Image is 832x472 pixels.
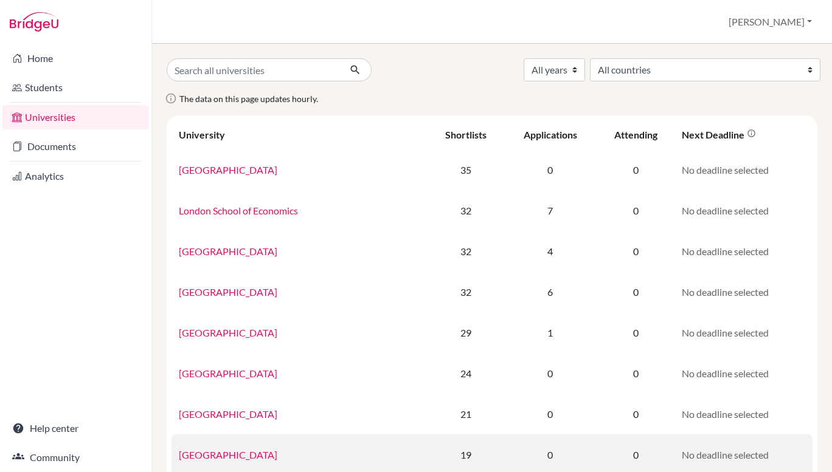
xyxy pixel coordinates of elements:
[179,408,277,420] a: [GEOGRAPHIC_DATA]
[2,105,149,129] a: Universities
[428,394,504,434] td: 21
[723,10,817,33] button: [PERSON_NAME]
[2,46,149,70] a: Home
[682,368,769,379] span: No deadline selected
[614,129,657,140] div: Attending
[179,205,298,216] a: London School of Economics
[597,312,675,353] td: 0
[2,134,149,159] a: Documents
[597,394,675,434] td: 0
[682,245,769,257] span: No deadline selected
[504,353,597,394] td: 0
[597,353,675,394] td: 0
[682,164,769,176] span: No deadline selected
[428,190,504,231] td: 32
[2,416,149,440] a: Help center
[682,449,769,460] span: No deadline selected
[504,149,597,190] td: 0
[179,164,277,176] a: [GEOGRAPHIC_DATA]
[179,368,277,379] a: [GEOGRAPHIC_DATA]
[428,149,504,190] td: 35
[428,312,504,353] td: 29
[504,190,597,231] td: 7
[167,58,340,81] input: Search all universities
[682,408,769,420] span: No deadline selected
[445,129,487,140] div: Shortlists
[179,94,318,104] span: The data on this page updates hourly.
[504,272,597,312] td: 6
[179,286,277,298] a: [GEOGRAPHIC_DATA]
[682,205,769,216] span: No deadline selected
[597,231,675,272] td: 0
[597,272,675,312] td: 0
[179,449,277,460] a: [GEOGRAPHIC_DATA]
[2,75,149,100] a: Students
[682,129,756,140] div: Next deadline
[504,312,597,353] td: 1
[2,445,149,470] a: Community
[524,129,577,140] div: Applications
[597,190,675,231] td: 0
[2,164,149,188] a: Analytics
[179,245,277,257] a: [GEOGRAPHIC_DATA]
[10,12,58,32] img: Bridge-U
[597,149,675,190] td: 0
[179,327,277,338] a: [GEOGRAPHIC_DATA]
[428,272,504,312] td: 32
[504,231,597,272] td: 4
[172,120,428,149] th: University
[682,327,769,338] span: No deadline selected
[428,353,504,394] td: 24
[682,286,769,298] span: No deadline selected
[504,394,597,434] td: 0
[428,231,504,272] td: 32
